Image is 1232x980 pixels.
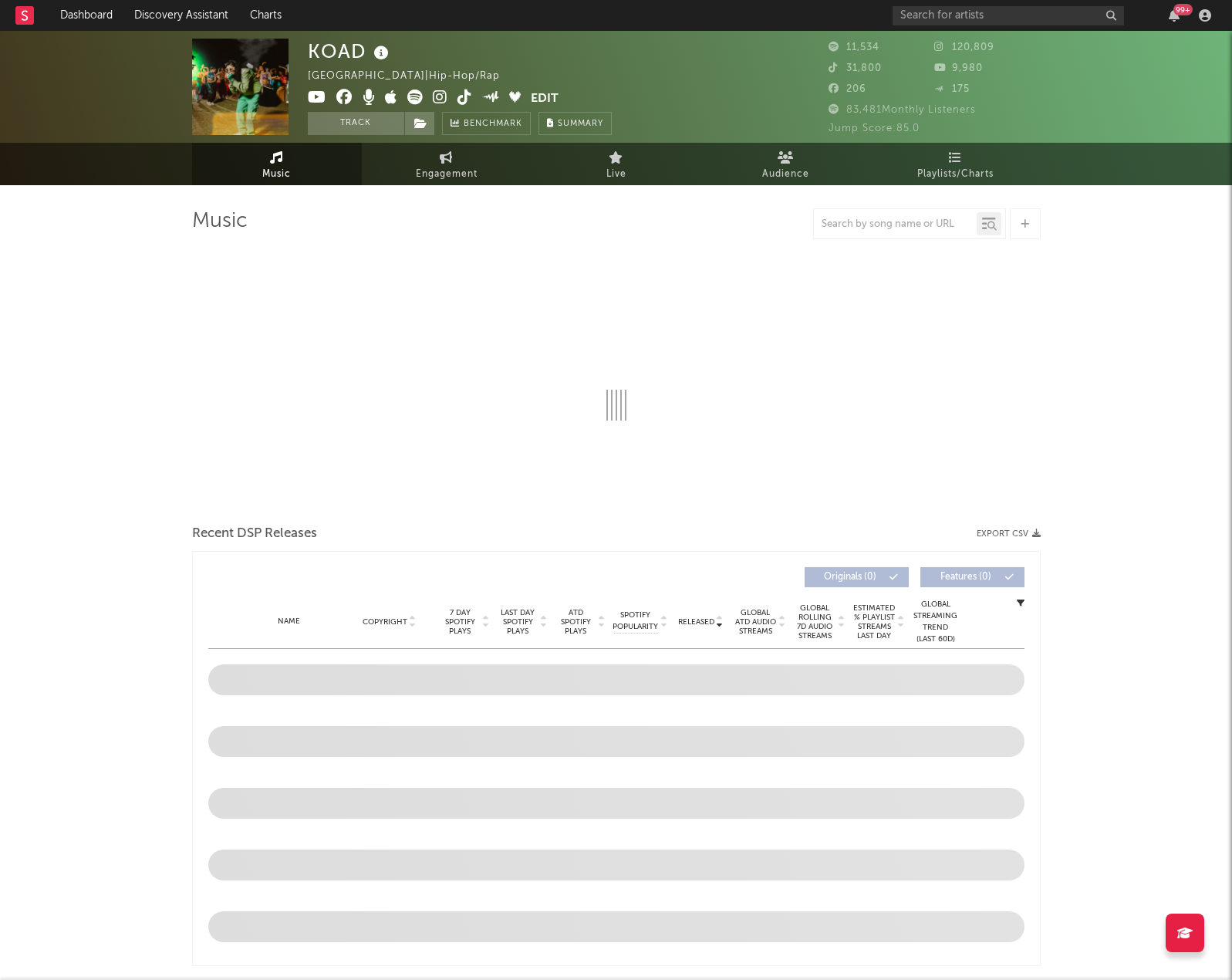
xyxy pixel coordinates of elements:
[192,143,362,185] a: Music
[308,39,393,64] div: KOAD
[871,143,1041,185] a: Playlists/Charts
[829,42,879,52] span: 11,534
[934,42,994,52] span: 120,809
[532,143,701,185] a: Live
[829,84,866,94] span: 206
[442,112,531,135] a: Benchmark
[1169,9,1180,22] button: 99+
[531,90,559,109] button: Edit
[920,567,1024,587] button: Features(0)
[829,123,920,133] span: Jump Score: 85.0
[498,608,538,636] span: Last Day Spotify Plays
[829,105,976,115] span: 83,481 Monthly Listeners
[308,112,404,135] button: Track
[815,573,886,582] span: Originals ( 0 )
[308,67,518,86] div: [GEOGRAPHIC_DATA] | Hip-Hop/Rap
[934,84,970,94] span: 175
[538,112,612,135] button: Summary
[613,610,658,633] span: Spotify Popularity
[829,63,882,73] span: 31,800
[416,165,478,184] span: Engagement
[606,165,626,184] span: Live
[762,165,809,184] span: Audience
[239,616,340,627] div: Name
[734,608,777,636] span: Global ATD Audio Streams
[464,115,522,133] span: Benchmark
[262,165,291,184] span: Music
[192,525,317,543] span: Recent DSP Releases
[913,599,959,645] div: Global Streaming Trend (Last 60D)
[363,617,407,627] span: Copyright
[853,603,896,640] span: Estimated % Playlist Streams Last Day
[362,143,532,185] a: Engagement
[555,608,596,636] span: ATD Spotify Plays
[794,603,836,640] span: Global Rolling 7D Audio Streams
[558,120,603,128] span: Summary
[805,567,909,587] button: Originals(0)
[814,218,977,231] input: Search by song name or URL
[440,608,481,636] span: 7 Day Spotify Plays
[930,573,1001,582] span: Features ( 0 )
[701,143,871,185] a: Audience
[893,6,1124,25] input: Search for artists
[1173,4,1193,15] div: 99 +
[678,617,714,627] span: Released
[934,63,983,73] span: 9,980
[977,529,1041,539] button: Export CSV
[917,165,994,184] span: Playlists/Charts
